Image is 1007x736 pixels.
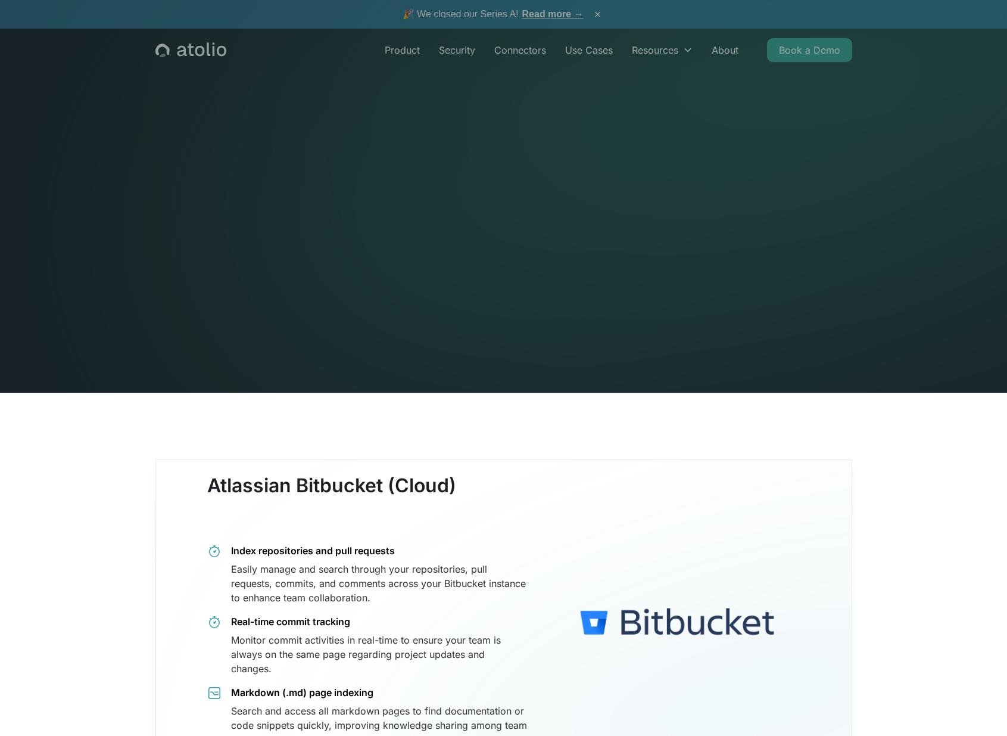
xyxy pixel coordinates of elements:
[429,38,485,62] a: Security
[231,615,527,628] div: Real-time commit tracking
[231,633,527,676] div: Monitor commit activities in real-time to ensure your team is always on the same page regarding p...
[522,9,584,19] a: Read more →
[591,8,605,21] button: ×
[155,42,226,58] a: home
[556,38,622,62] a: Use Cases
[485,38,556,62] a: Connectors
[207,474,456,521] h3: Atlassian Bitbucket (Cloud)
[403,7,584,21] span: 🎉 We closed our Series A!
[231,686,527,699] div: Markdown (.md) page indexing
[231,562,527,605] div: Easily manage and search through your repositories, pull requests, commits, and comments across y...
[231,544,527,557] div: Index repositories and pull requests
[375,38,429,62] a: Product
[767,38,852,62] a: Book a Demo
[622,38,702,62] div: Resources
[632,43,678,57] div: Resources
[702,38,748,62] a: About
